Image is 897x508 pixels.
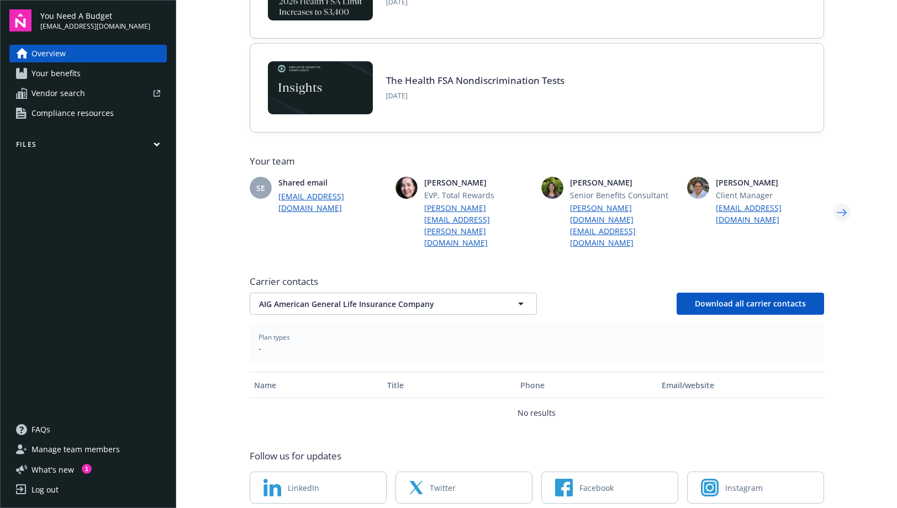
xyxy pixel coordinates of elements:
[250,372,383,398] button: Name
[716,189,824,201] span: Client Manager
[662,379,819,391] div: Email/website
[31,464,74,475] span: What ' s new
[40,22,150,31] span: [EMAIL_ADDRESS][DOMAIN_NAME]
[40,9,167,31] button: You Need A Budget[EMAIL_ADDRESS][DOMAIN_NAME]
[424,189,532,201] span: EVP, Total Rewards
[268,61,373,114] img: Card Image - EB Compliance Insights.png
[31,481,59,499] div: Log out
[687,472,824,504] a: Instagram
[677,293,824,315] button: Download all carrier contacts
[570,177,678,188] span: [PERSON_NAME]
[516,372,657,398] button: Phone
[386,91,564,101] span: [DATE]
[9,65,167,82] a: Your benefits
[9,104,167,122] a: Compliance resources
[424,202,532,248] a: [PERSON_NAME][EMAIL_ADDRESS][PERSON_NAME][DOMAIN_NAME]
[9,9,31,31] img: navigator-logo.svg
[386,74,564,87] a: The Health FSA Nondiscrimination Tests
[424,177,532,188] span: [PERSON_NAME]
[541,472,678,504] a: Facebook
[395,472,532,504] a: Twitter
[82,464,92,474] div: 1
[430,482,456,494] span: Twitter
[570,202,678,248] a: [PERSON_NAME][DOMAIN_NAME][EMAIL_ADDRESS][DOMAIN_NAME]
[387,379,511,391] div: Title
[695,298,806,309] span: Download all carrier contacts
[570,189,678,201] span: Senior Benefits Consultant
[9,464,92,475] button: What's new1
[9,140,167,154] button: Files
[579,482,614,494] span: Facebook
[40,10,150,22] span: You Need A Budget
[250,275,824,288] span: Carrier contacts
[9,84,167,102] a: Vendor search
[395,177,418,199] img: photo
[31,45,66,62] span: Overview
[278,190,387,214] a: [EMAIL_ADDRESS][DOMAIN_NAME]
[383,372,516,398] button: Title
[541,177,563,199] img: photo
[31,104,114,122] span: Compliance resources
[716,177,824,188] span: [PERSON_NAME]
[716,202,824,225] a: [EMAIL_ADDRESS][DOMAIN_NAME]
[657,372,824,398] button: Email/website
[250,449,341,463] span: Follow us for updates
[254,379,378,391] div: Name
[278,177,387,188] span: Shared email
[258,342,815,354] span: -
[833,204,851,221] a: Next
[250,472,387,504] a: LinkedIn
[31,65,81,82] span: Your benefits
[250,155,824,168] span: Your team
[250,293,537,315] button: AIG American General Life Insurance Company
[258,332,815,342] span: Plan types
[520,379,653,391] div: Phone
[518,407,556,419] p: No results
[31,421,50,438] span: FAQs
[687,177,709,199] img: photo
[256,182,265,194] span: SE
[259,298,489,310] span: AIG American General Life Insurance Company
[9,45,167,62] a: Overview
[31,84,85,102] span: Vendor search
[9,421,167,438] a: FAQs
[725,482,763,494] span: Instagram
[31,441,120,458] span: Manage team members
[9,441,167,458] a: Manage team members
[288,482,319,494] span: LinkedIn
